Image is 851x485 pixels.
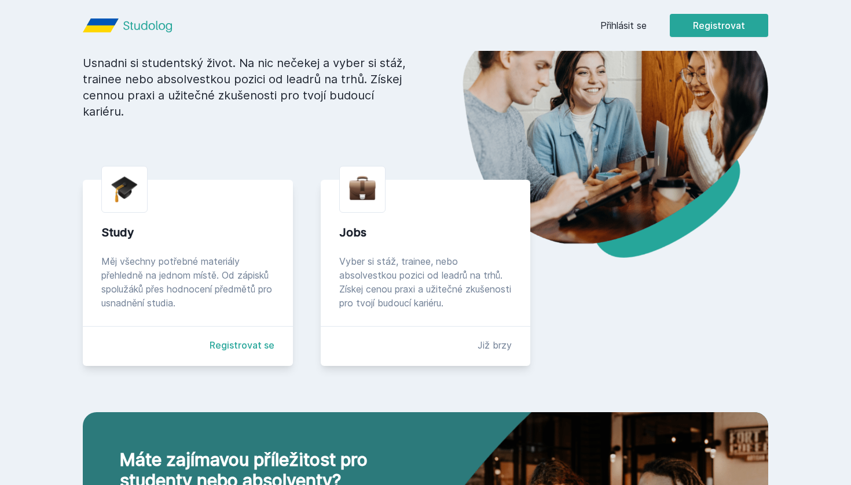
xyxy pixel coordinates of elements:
[478,338,512,352] div: Již brzy
[210,338,274,352] a: Registrovat se
[101,224,274,240] div: Study
[339,254,512,310] div: Vyber si stáž, trainee, nebo absolvestkou pozici od leadrů na trhů. Získej cenou praxi a užitečné...
[101,254,274,310] div: Měj všechny potřebné materiály přehledně na jednom místě. Od zápisků spolužáků přes hodnocení pře...
[349,173,376,203] img: briefcase.png
[600,18,647,32] a: Přihlásit se
[339,224,512,240] div: Jobs
[111,176,138,203] img: graduation-cap.png
[670,14,768,37] button: Registrovat
[83,55,407,120] p: Usnadni si studentský život. Na nic nečekej a vyber si stáž, trainee nebo absolvestkou pozici od ...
